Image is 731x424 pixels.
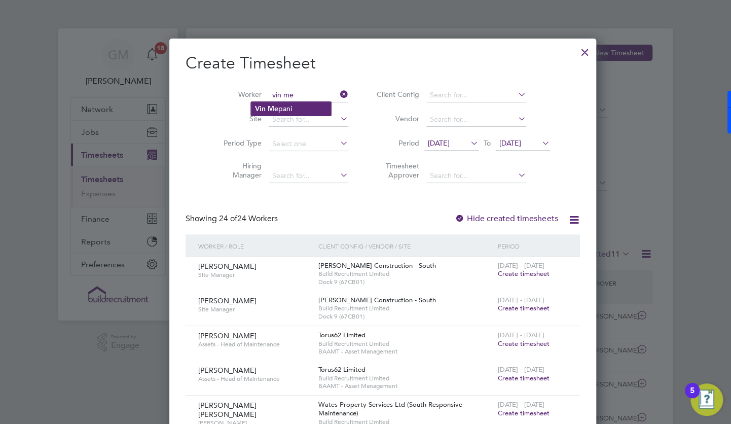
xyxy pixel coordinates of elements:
[318,382,492,390] span: BAAMT - Asset Management
[318,312,492,321] span: Dock 9 (67CB01)
[498,304,550,312] span: Create timesheet
[318,270,492,278] span: Build Recruitment Limited
[498,365,544,374] span: [DATE] - [DATE]
[269,113,348,127] input: Search for...
[318,365,365,374] span: Torus62 Limited
[318,296,435,304] span: [PERSON_NAME] Construction - South
[268,104,278,113] b: Me
[198,296,257,305] span: [PERSON_NAME]
[198,366,257,375] span: [PERSON_NAME]
[219,214,278,224] span: 24 Workers
[198,305,310,313] span: Site Manager
[498,409,550,417] span: Create timesheet
[481,136,494,150] span: To
[318,278,492,286] span: Dock 9 (67CB01)
[498,331,544,339] span: [DATE] - [DATE]
[198,340,310,348] span: Assets - Head of Maintenance
[216,161,262,180] label: Hiring Manager
[426,113,526,127] input: Search for...
[255,104,266,113] b: Vin
[690,391,695,404] div: 5
[690,383,723,416] button: Open Resource Center, 5 new notifications
[198,401,257,419] span: [PERSON_NAME] [PERSON_NAME]
[374,114,419,123] label: Vendor
[186,53,580,74] h2: Create Timesheet
[216,138,262,148] label: Period Type
[219,214,237,224] span: 24 of
[198,271,310,279] span: Site Manager
[498,339,550,348] span: Create timesheet
[198,375,310,383] span: Assets - Head of Maintenance
[216,90,262,99] label: Worker
[318,400,462,417] span: Wates Property Services Ltd (South Responsive Maintenance)
[318,261,435,270] span: [PERSON_NAME] Construction - South
[318,347,492,356] span: BAAMT - Asset Management
[495,234,570,258] div: Period
[315,234,495,258] div: Client Config / Vendor / Site
[498,296,544,304] span: [DATE] - [DATE]
[499,138,521,148] span: [DATE]
[374,161,419,180] label: Timesheet Approver
[318,331,365,339] span: Torus62 Limited
[374,138,419,148] label: Period
[216,114,262,123] label: Site
[269,169,348,183] input: Search for...
[455,214,558,224] label: Hide created timesheets
[426,88,526,102] input: Search for...
[198,262,257,271] span: [PERSON_NAME]
[318,374,492,382] span: Build Recruitment Limited
[426,169,526,183] input: Search for...
[186,214,280,224] div: Showing
[318,340,492,348] span: Build Recruitment Limited
[374,90,419,99] label: Client Config
[498,269,550,278] span: Create timesheet
[498,400,544,409] span: [DATE] - [DATE]
[198,331,257,340] span: [PERSON_NAME]
[318,304,492,312] span: Build Recruitment Limited
[251,102,331,116] li: pani
[428,138,450,148] span: [DATE]
[498,374,550,382] span: Create timesheet
[269,137,348,151] input: Select one
[498,261,544,270] span: [DATE] - [DATE]
[269,88,348,102] input: Search for...
[196,234,315,258] div: Worker / Role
